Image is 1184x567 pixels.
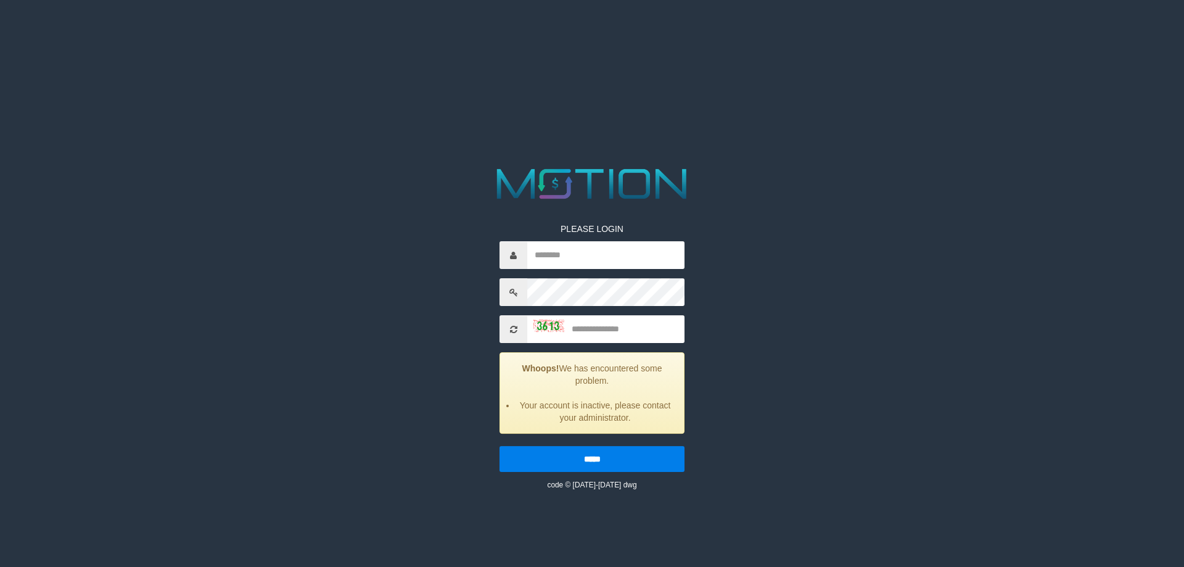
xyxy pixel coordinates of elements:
[533,320,564,332] img: captcha
[547,481,636,489] small: code © [DATE]-[DATE] dwg
[488,163,696,204] img: MOTION_logo.png
[499,223,684,235] p: PLEASE LOGIN
[516,399,675,424] li: Your account is inactive, please contact your administrator.
[522,363,559,373] strong: Whoops!
[499,352,684,434] div: We has encountered some problem.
